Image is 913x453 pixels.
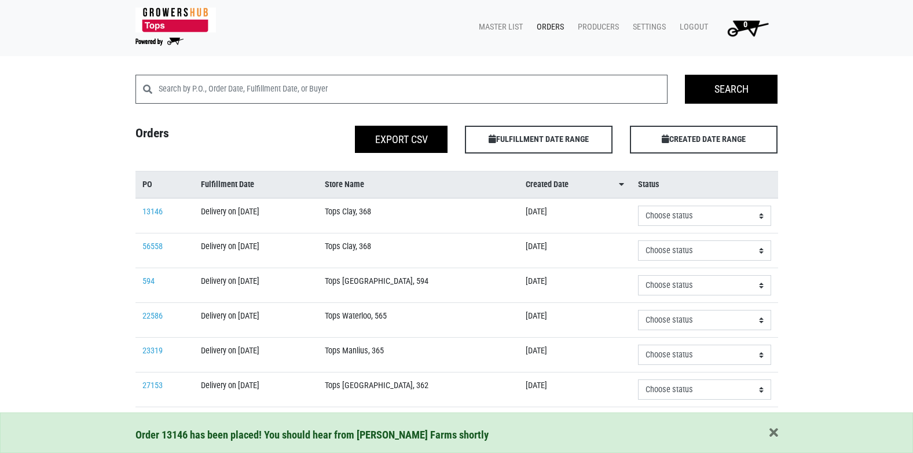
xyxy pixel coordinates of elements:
a: Producers [569,16,624,38]
td: [DATE] [519,233,631,268]
div: Order 13146 has been placed! You should hear from [PERSON_NAME] Farms shortly [135,427,778,443]
img: Cart [722,16,773,39]
input: Search by P.O., Order Date, Fulfillment Date, or Buyer [159,75,668,104]
td: Delivery on [DATE] [194,198,318,233]
td: Delivery on [DATE] [194,372,318,407]
td: Delivery on [DATE] [194,303,318,338]
a: Master List [470,16,527,38]
span: Fulfillment Date [201,178,254,191]
a: 594 [142,276,155,286]
img: Powered by Big Wheelbarrow [135,38,184,46]
a: Settings [624,16,670,38]
a: Created Date [526,178,624,191]
a: 56558 [142,242,163,251]
a: 27153 [142,381,163,390]
td: [DATE] [519,198,631,233]
td: Tops Manlius, 365 [318,338,519,372]
td: [DATE] [519,268,631,303]
img: 279edf242af8f9d49a69d9d2afa010fb.png [135,8,216,32]
a: 0 [713,16,778,39]
a: Orders [527,16,569,38]
td: Tops Clay, 368 [318,233,519,268]
span: 0 [743,20,747,30]
td: Tops Clay, 368 [318,198,519,233]
a: Logout [670,16,713,38]
td: Delivery on [DATE] [194,338,318,372]
a: Status [638,178,771,191]
a: 22586 [142,311,163,321]
a: 23319 [142,346,163,356]
td: [DATE] [519,372,631,407]
a: 13146 [142,207,163,217]
td: [DATE] [519,407,631,442]
td: Tops Hannibal, 599 [318,407,519,442]
td: [DATE] [519,303,631,338]
a: PO [142,178,187,191]
td: Delivery on [DATE] [194,233,318,268]
span: Store Name [325,178,364,191]
td: Tops [GEOGRAPHIC_DATA], 594 [318,268,519,303]
span: Created Date [526,178,569,191]
span: CREATED DATE RANGE [630,126,778,154]
td: Delivery on [DATE] [194,407,318,442]
button: Export CSV [355,126,448,153]
h4: Orders [127,126,292,149]
td: Tops Waterloo, 565 [318,303,519,338]
a: Store Name [325,178,512,191]
span: FULFILLMENT DATE RANGE [465,126,613,154]
td: Delivery on [DATE] [194,268,318,303]
a: Fulfillment Date [201,178,311,191]
input: Search [685,75,778,104]
span: Status [638,178,659,191]
td: [DATE] [519,338,631,372]
td: Tops [GEOGRAPHIC_DATA], 362 [318,372,519,407]
span: PO [142,178,152,191]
